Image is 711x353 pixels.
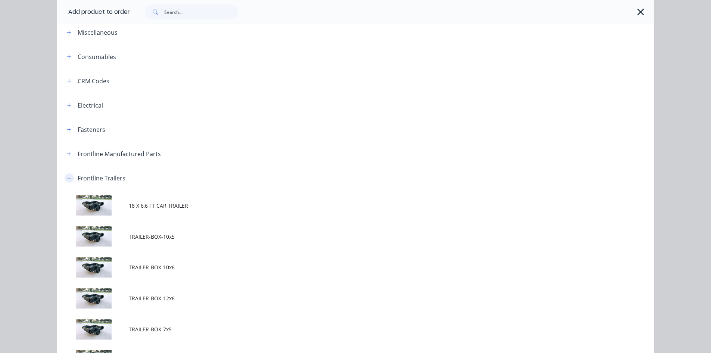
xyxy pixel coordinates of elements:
div: Electrical [78,101,103,110]
span: 18 X 6,6 FT CAR TRAILER [129,202,549,210]
div: Miscellaneous [78,28,118,37]
div: Consumables [78,52,116,61]
span: TRAILER-BOX-10x6 [129,263,549,271]
span: TRAILER-BOX-10x5 [129,233,549,241]
div: CRM Codes [78,77,109,86]
div: Frontline Trailers [78,174,125,183]
span: TRAILER-BOX-7x5 [129,325,549,333]
div: Fasteners [78,125,105,134]
input: Search... [164,4,238,19]
span: TRAILER-BOX-12x6 [129,294,549,302]
div: Frontline Manufactured Parts [78,149,161,158]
